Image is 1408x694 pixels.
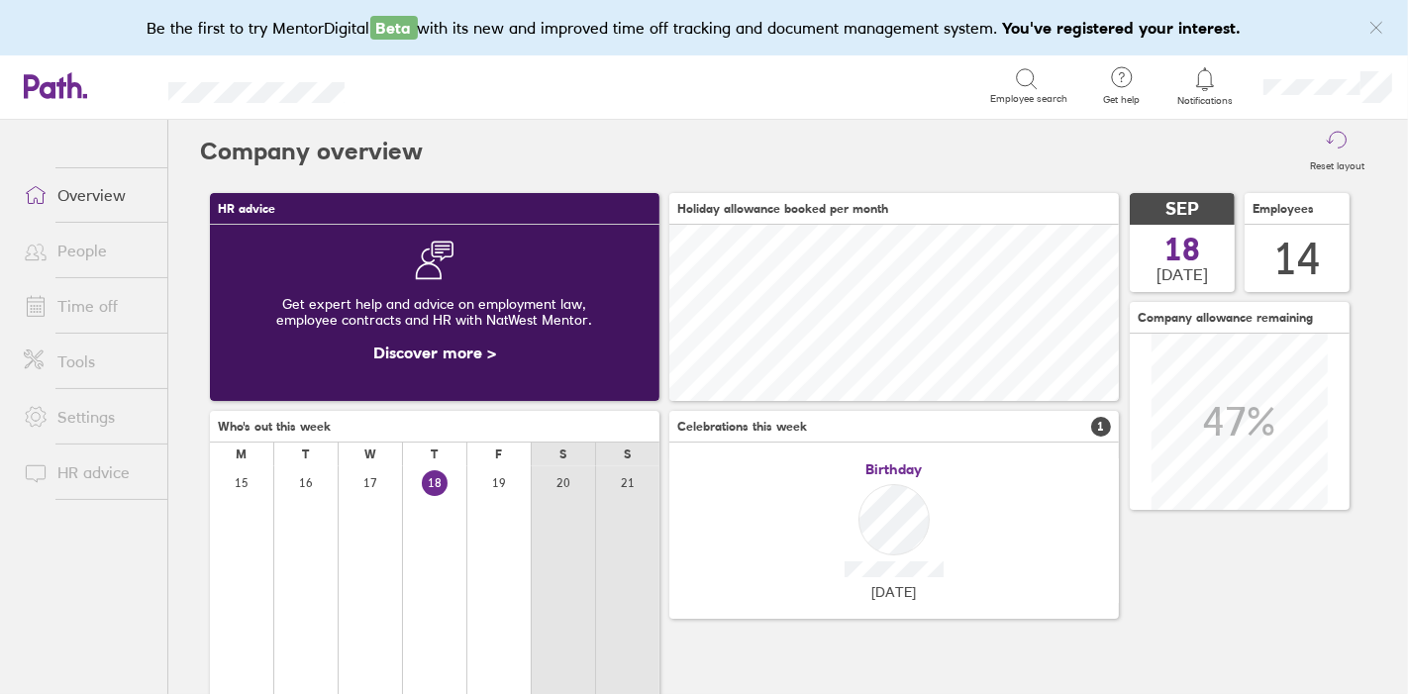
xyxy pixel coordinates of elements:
[303,447,310,461] div: T
[1298,154,1376,172] label: Reset layout
[1253,202,1314,216] span: Employees
[1138,311,1313,325] span: Company allowance remaining
[8,286,167,326] a: Time off
[990,93,1067,105] span: Employee search
[226,280,644,344] div: Get expert help and advice on employment law, employee contracts and HR with NatWest Mentor.
[1273,234,1321,284] div: 14
[432,447,439,461] div: T
[677,420,807,434] span: Celebrations this week
[866,461,923,477] span: Birthday
[8,175,167,215] a: Overview
[200,120,423,183] h2: Company overview
[1298,120,1376,183] button: Reset layout
[1003,18,1242,38] b: You've registered your interest.
[364,447,376,461] div: W
[1157,265,1208,283] span: [DATE]
[8,452,167,492] a: HR advice
[560,447,567,461] div: S
[872,584,917,600] span: [DATE]
[218,420,331,434] span: Who's out this week
[8,342,167,381] a: Tools
[677,202,888,216] span: Holiday allowance booked per month
[1091,417,1111,437] span: 1
[1173,95,1238,107] span: Notifications
[496,447,503,461] div: F
[625,447,632,461] div: S
[8,397,167,437] a: Settings
[8,231,167,270] a: People
[1165,199,1199,220] span: SEP
[148,16,1261,40] div: Be the first to try MentorDigital with its new and improved time off tracking and document manage...
[398,76,449,94] div: Search
[373,343,496,362] a: Discover more >
[218,202,275,216] span: HR advice
[237,447,248,461] div: M
[1173,65,1238,107] a: Notifications
[1164,234,1200,265] span: 18
[1089,94,1154,106] span: Get help
[370,16,418,40] span: Beta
